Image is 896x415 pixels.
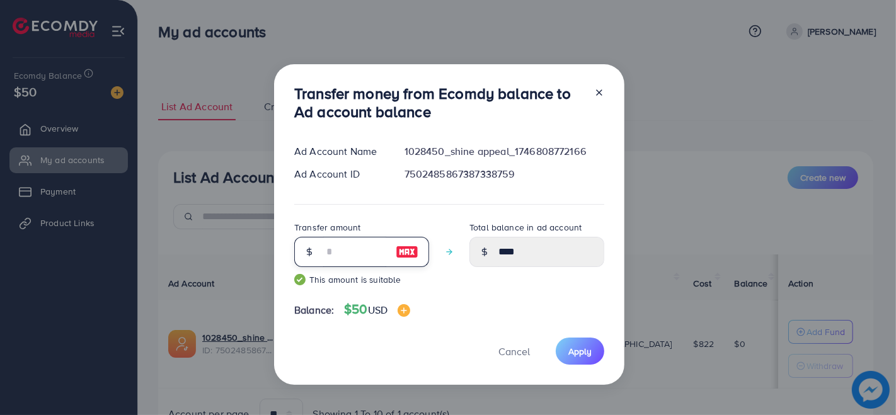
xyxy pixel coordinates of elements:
div: Ad Account Name [284,144,394,159]
img: image [396,244,418,259]
span: USD [368,303,388,317]
h3: Transfer money from Ecomdy balance to Ad account balance [294,84,584,121]
small: This amount is suitable [294,273,429,286]
div: Ad Account ID [284,167,394,181]
label: Transfer amount [294,221,360,234]
img: image [398,304,410,317]
div: 1028450_shine appeal_1746808772166 [394,144,614,159]
button: Cancel [483,338,546,365]
h4: $50 [344,302,410,317]
span: Balance: [294,303,334,317]
button: Apply [556,338,604,365]
span: Apply [568,345,592,358]
label: Total balance in ad account [469,221,582,234]
span: Cancel [498,344,530,358]
img: guide [294,274,306,285]
div: 7502485867387338759 [394,167,614,181]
